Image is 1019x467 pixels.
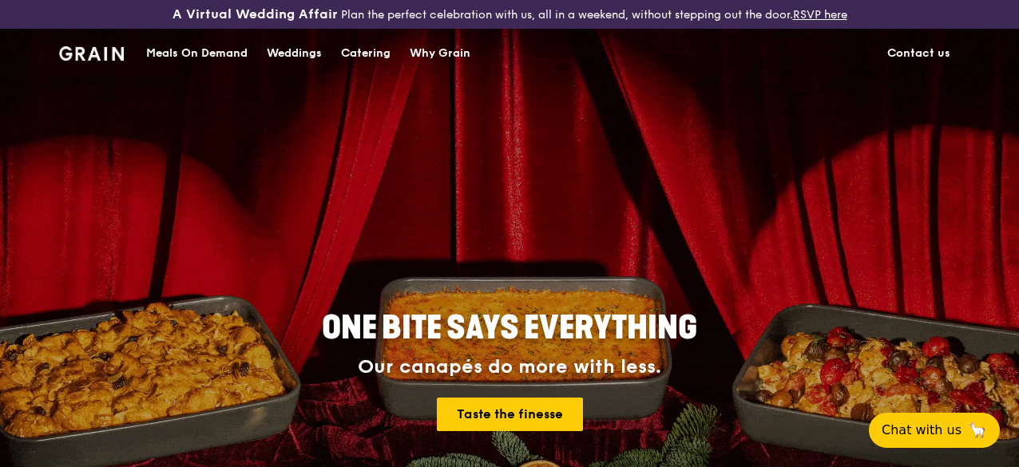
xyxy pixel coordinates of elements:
button: Chat with us🦙 [869,413,1000,448]
div: Why Grain [410,30,470,77]
div: Weddings [267,30,322,77]
div: Catering [341,30,391,77]
img: Grain [59,46,124,61]
div: Meals On Demand [146,30,248,77]
div: Plan the perfect celebration with us, all in a weekend, without stepping out the door. [170,6,850,22]
a: RSVP here [793,8,847,22]
a: GrainGrain [59,28,124,76]
span: 🦙 [968,421,987,440]
a: Catering [331,30,400,77]
span: ONE BITE SAYS EVERYTHING [322,309,697,347]
a: Contact us [878,30,960,77]
h3: A Virtual Wedding Affair [172,6,338,22]
a: Why Grain [400,30,480,77]
a: Taste the finesse [437,398,583,431]
div: Our canapés do more with less. [222,356,797,378]
a: Weddings [257,30,331,77]
span: Chat with us [882,421,962,440]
